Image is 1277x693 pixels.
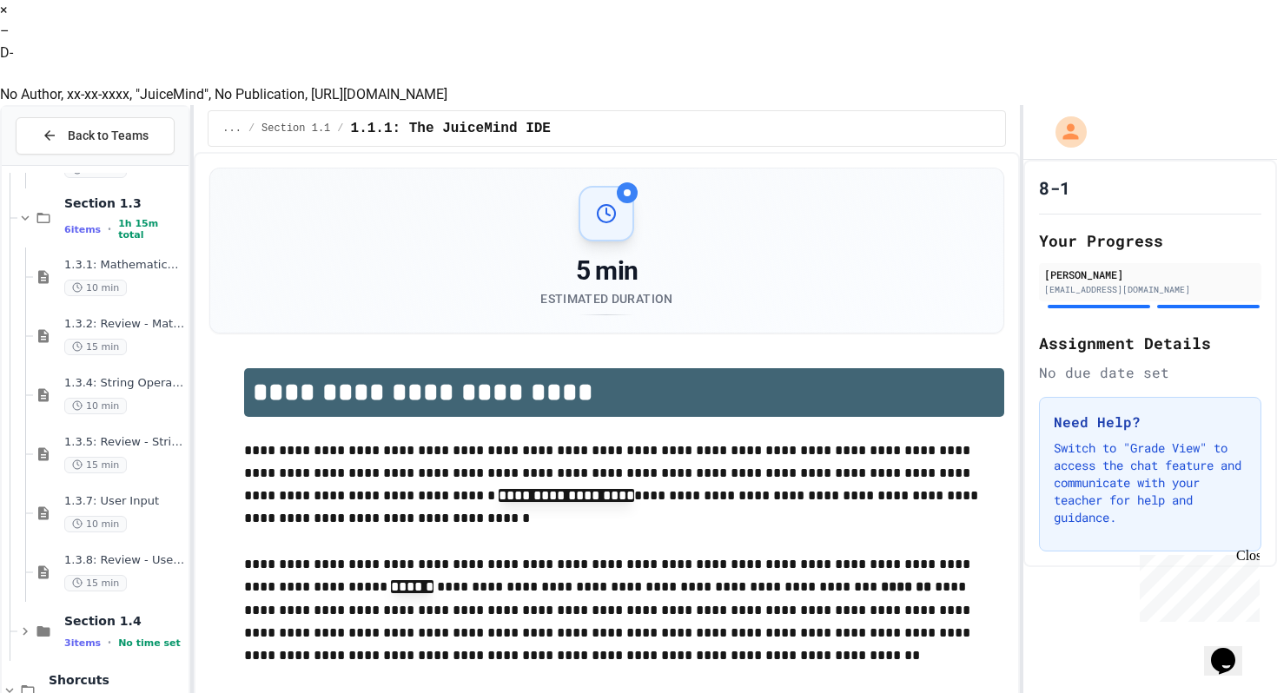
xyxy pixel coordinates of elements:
span: Shorcuts [49,672,185,688]
span: / [337,122,343,135]
span: 10 min [64,162,127,178]
div: My Account [1037,112,1091,152]
span: 1.3.7: User Input [64,494,185,509]
span: 10 min [64,398,127,414]
span: 1.3.4: String Operators [64,376,185,391]
h1: 8-1 [1039,175,1070,200]
span: Section 1.3 [64,195,185,210]
span: 1h 15m total [118,218,185,241]
button: Back to Teams [16,117,175,155]
span: 1.3.1: Mathematical Operators [64,258,185,273]
div: [EMAIL_ADDRESS][DOMAIN_NAME] [1044,283,1256,296]
span: 3 items [64,637,101,648]
span: / [248,122,255,135]
div: 5 min [540,255,672,287]
p: Switch to "Grade View" to access the chat feature and communicate with your teacher for help and ... [1054,439,1247,526]
span: 10 min [64,280,127,296]
iframe: chat widget [1133,548,1260,622]
span: 1.3.8: Review - User Input [64,553,185,568]
iframe: chat widget [1204,624,1260,676]
span: • [108,222,111,236]
span: • [108,636,111,650]
span: 15 min [64,339,127,355]
h2: Your Progress [1039,228,1261,253]
div: [PERSON_NAME] [1044,267,1256,282]
div: Estimated Duration [540,290,672,307]
div: Chat with us now!Close [7,7,120,110]
span: 15 min [64,457,127,473]
span: 15 min [64,575,127,591]
h2: Assignment Details [1039,331,1261,355]
span: 10 min [64,516,127,532]
span: No time set [118,637,181,648]
span: 1.3.2: Review - Mathematical Operators [64,317,185,332]
span: Section 1.4 [64,613,185,629]
span: Section 1.1 [261,122,330,135]
div: No due date set [1039,362,1261,383]
span: Back to Teams [68,127,149,145]
h3: Need Help? [1054,412,1247,432]
span: 1.3.5: Review - String Operators [64,435,185,450]
span: ... [222,122,242,135]
span: 6 items [64,223,101,234]
span: 1.1.1: The JuiceMind IDE [351,118,551,139]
